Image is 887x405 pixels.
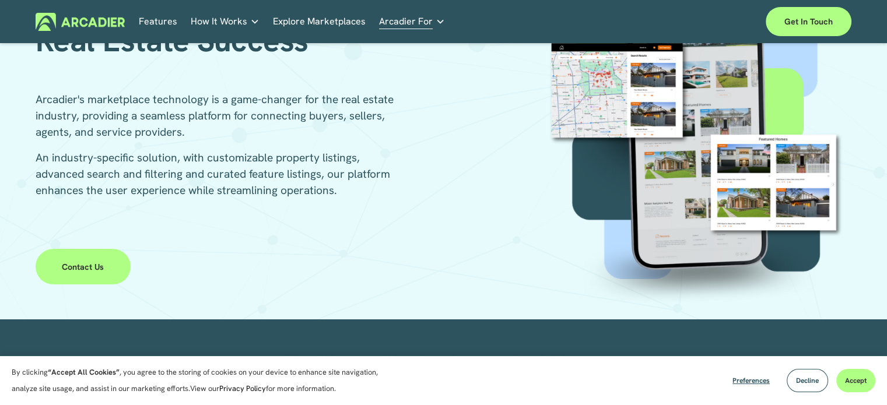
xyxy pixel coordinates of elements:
span: Arcadier For [379,13,433,30]
a: folder dropdown [379,13,445,31]
a: Features [139,13,177,31]
a: Explore Marketplaces [273,13,366,31]
a: Contact Us [36,249,131,284]
span: Decline [796,376,819,385]
button: Decline [787,369,828,392]
p: An industry-specific solution, with customizable property listings, advanced search and filtering... [36,150,405,199]
span: How It Works [191,13,247,30]
p: Arcadier's marketplace technology is a game-changer for the real estate industry, providing a sea... [36,91,405,140]
span: Preferences [732,376,770,385]
a: Privacy Policy [219,383,266,393]
a: Get in touch [766,7,851,36]
a: folder dropdown [191,13,260,31]
iframe: Chat Widget [829,349,887,405]
img: Arcadier [36,13,125,31]
button: Preferences [724,369,779,392]
p: By clicking , you agree to the storing of cookies on your device to enhance site navigation, anal... [12,364,391,397]
h2: Flexible Application Across Real Estate [245,352,641,375]
strong: “Accept All Cookies” [48,367,120,377]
